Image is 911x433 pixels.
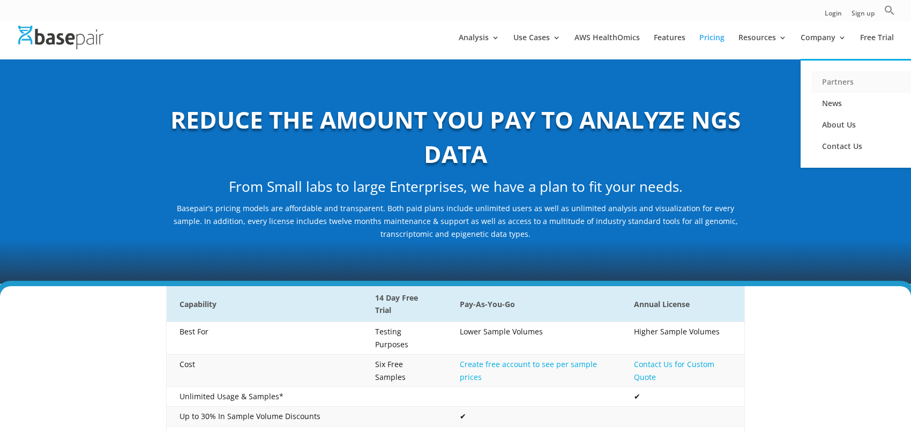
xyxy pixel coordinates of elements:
a: Resources [738,34,787,59]
td: Best For [167,322,363,355]
th: Capability [167,286,363,322]
th: 14 Day Free Trial [362,286,447,322]
a: Features [654,34,685,59]
a: Analysis [459,34,499,59]
td: Higher Sample Volumes [621,322,744,355]
svg: Search [884,5,895,16]
a: Login [825,10,842,21]
td: ✔ [447,407,621,427]
td: Testing Purposes [362,322,447,355]
b: REDUCE THE AMOUNT YOU PAY TO ANALYZE NGS DATA [170,103,741,170]
a: Company [801,34,846,59]
a: Use Cases [513,34,561,59]
h2: From Small labs to large Enterprises, we have a plan to fit your needs. [166,177,745,203]
th: Annual License [621,286,744,322]
td: Six Free Samples [362,354,447,387]
td: ✔ [621,387,744,407]
a: Search Icon Link [884,5,895,21]
span: Basepair’s pricing models are affordable and transparent. Both paid plans include unlimited users... [174,203,738,239]
th: Pay-As-You-Go [447,286,621,322]
td: Cost [167,354,363,387]
a: Pricing [699,34,725,59]
td: Lower Sample Volumes [447,322,621,355]
a: Free Trial [860,34,894,59]
a: AWS HealthOmics [574,34,640,59]
a: Create free account to see per sample prices [460,359,597,382]
a: Sign up [852,10,875,21]
td: Unlimited Usage & Samples* [167,387,363,407]
a: Contact Us for Custom Quote [634,359,714,382]
td: Up to 30% In Sample Volume Discounts [167,407,363,427]
img: Basepair [18,26,103,49]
